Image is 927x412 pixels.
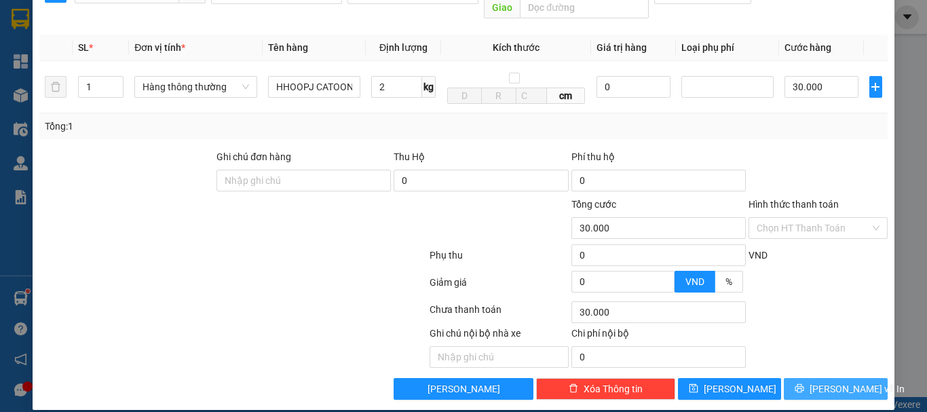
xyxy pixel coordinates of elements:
img: logo [16,21,80,85]
span: [PERSON_NAME] [428,381,500,396]
span: % [725,276,732,287]
span: VND [685,276,704,287]
div: Phí thu hộ [571,149,746,170]
span: Thu Hộ [394,151,425,162]
label: Ghi chú đơn hàng [216,151,291,162]
th: Loại phụ phí [676,35,779,61]
label: Hình thức thanh toán [749,199,839,210]
input: Ghi chú đơn hàng [216,170,391,191]
span: [PERSON_NAME] và In [810,381,905,396]
span: Kích thước [493,42,540,53]
input: 0 [597,76,670,98]
button: [PERSON_NAME] [394,378,533,400]
strong: : [DOMAIN_NAME] [143,70,263,83]
div: Giảm giá [428,275,570,299]
span: Định lượng [379,42,428,53]
span: kg [422,76,436,98]
input: D [447,88,482,104]
button: plus [869,76,882,98]
span: Giá trị hàng [597,42,647,53]
span: Đơn vị tính [134,42,185,53]
div: Chưa thanh toán [428,302,570,326]
span: VND [749,250,768,261]
span: printer [795,383,804,394]
button: deleteXóa Thông tin [536,378,675,400]
input: VD: Bàn, Ghế [268,76,360,98]
span: save [689,383,698,394]
div: Ghi chú nội bộ nhà xe [430,326,569,346]
button: printer[PERSON_NAME] và In [784,378,888,400]
span: Tổng cước [571,199,616,210]
span: delete [569,383,578,394]
div: Tổng: 1 [45,119,359,134]
strong: CÔNG TY TNHH VĨNH QUANG [111,23,296,37]
span: Xóa Thông tin [584,381,643,396]
input: Nhập ghi chú [430,346,569,368]
span: Cước hàng [784,42,831,53]
span: SL [78,42,89,53]
input: C [516,88,547,104]
strong: Hotline : 0889 23 23 23 [159,57,248,67]
button: save[PERSON_NAME] [678,378,782,400]
span: [PERSON_NAME] [704,381,776,396]
strong: PHIẾU GỬI HÀNG [149,40,259,54]
span: Tên hàng [268,42,308,53]
span: Website [143,72,175,82]
button: delete [45,76,67,98]
input: R [481,88,516,104]
div: Chi phí nội bộ [571,326,746,346]
span: plus [870,81,882,92]
div: Phụ thu [428,248,570,271]
span: cm [547,88,586,104]
span: Hàng thông thường [143,77,249,97]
